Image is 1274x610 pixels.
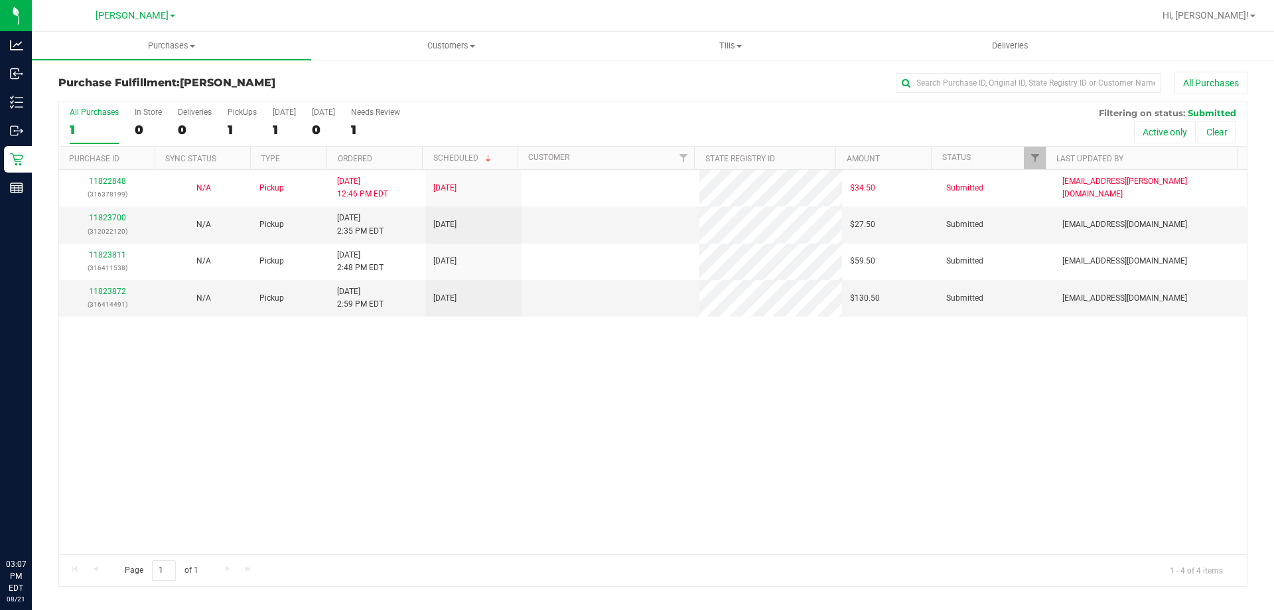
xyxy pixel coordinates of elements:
div: 1 [228,122,257,137]
span: [DATE] [433,218,457,231]
div: In Store [135,108,162,117]
span: [EMAIL_ADDRESS][DOMAIN_NAME] [1062,255,1187,267]
a: 11823872 [89,287,126,296]
p: (316414491) [67,298,147,311]
a: Purchases [32,32,311,60]
a: Filter [1024,147,1046,169]
span: Submitted [1188,108,1236,118]
a: Type [261,154,280,163]
span: Deliveries [974,40,1046,52]
button: Active only [1134,121,1196,143]
span: [DATE] [433,292,457,305]
p: (316411538) [67,262,147,274]
div: All Purchases [70,108,119,117]
span: Pickup [259,255,284,267]
a: Scheduled [433,153,494,163]
span: [DATE] [433,182,457,194]
a: Deliveries [871,32,1150,60]
inline-svg: Analytics [10,38,23,52]
div: 0 [312,122,335,137]
div: [DATE] [312,108,335,117]
span: $34.50 [850,182,875,194]
span: 1 - 4 of 4 items [1159,560,1234,580]
span: Tills [591,40,869,52]
span: Pickup [259,292,284,305]
a: Customers [311,32,591,60]
div: 0 [135,122,162,137]
span: Pickup [259,182,284,194]
span: [EMAIL_ADDRESS][DOMAIN_NAME] [1062,218,1187,231]
span: Submitted [946,292,983,305]
input: Search Purchase ID, Original ID, State Registry ID or Customer Name... [896,73,1161,93]
a: 11823700 [89,213,126,222]
span: Page of 1 [113,560,209,581]
inline-svg: Inbound [10,67,23,80]
button: N/A [196,218,211,231]
span: Not Applicable [196,293,211,303]
span: [DATE] 2:48 PM EDT [337,249,384,274]
span: [DATE] [433,255,457,267]
h3: Purchase Fulfillment: [58,77,455,89]
inline-svg: Retail [10,153,23,166]
div: PickUps [228,108,257,117]
a: State Registry ID [705,154,775,163]
p: (316378199) [67,188,147,200]
span: Not Applicable [196,256,211,266]
a: Status [942,153,971,162]
span: [PERSON_NAME] [180,76,275,89]
div: 1 [273,122,296,137]
span: $130.50 [850,292,880,305]
span: Purchases [32,40,311,52]
a: Customer [528,153,569,162]
button: N/A [196,292,211,305]
inline-svg: Inventory [10,96,23,109]
inline-svg: Reports [10,181,23,194]
a: Filter [672,147,694,169]
button: N/A [196,255,211,267]
div: 0 [178,122,212,137]
span: Filtering on status: [1099,108,1185,118]
a: 11823811 [89,250,126,260]
inline-svg: Outbound [10,124,23,137]
span: [DATE] 2:59 PM EDT [337,285,384,311]
div: [DATE] [273,108,296,117]
span: Pickup [259,218,284,231]
p: 08/21 [6,594,26,604]
a: Last Updated By [1056,154,1123,163]
div: 1 [70,122,119,137]
a: Sync Status [165,154,216,163]
a: 11822848 [89,177,126,186]
span: $27.50 [850,218,875,231]
a: Amount [847,154,880,163]
button: All Purchases [1174,72,1247,94]
span: Not Applicable [196,220,211,229]
span: Hi, [PERSON_NAME]! [1163,10,1249,21]
div: Deliveries [178,108,212,117]
span: Submitted [946,218,983,231]
input: 1 [152,560,176,581]
span: Not Applicable [196,183,211,192]
button: Clear [1198,121,1236,143]
span: Submitted [946,255,983,267]
div: 1 [351,122,400,137]
span: [DATE] 2:35 PM EDT [337,212,384,237]
span: [PERSON_NAME] [96,10,169,21]
a: Tills [591,32,870,60]
div: Needs Review [351,108,400,117]
span: [DATE] 12:46 PM EDT [337,175,388,200]
iframe: Resource center [13,504,53,544]
span: $59.50 [850,255,875,267]
span: [EMAIL_ADDRESS][DOMAIN_NAME] [1062,292,1187,305]
span: [EMAIL_ADDRESS][PERSON_NAME][DOMAIN_NAME] [1062,175,1239,200]
button: N/A [196,182,211,194]
span: Submitted [946,182,983,194]
span: Customers [312,40,590,52]
p: (312022120) [67,225,147,238]
a: Ordered [338,154,372,163]
p: 03:07 PM EDT [6,558,26,594]
a: Purchase ID [69,154,119,163]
